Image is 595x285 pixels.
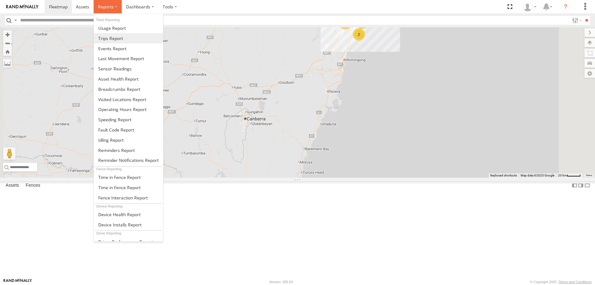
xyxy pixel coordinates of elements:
label: Search Query [13,16,18,25]
div: 2 [353,28,365,41]
label: Measure [3,59,12,68]
label: Dock Summary Table to the Right [578,181,584,190]
span: Map data ©2025 Google [521,174,554,177]
a: Fence Interaction Report [94,193,163,203]
a: Visited Locations Report [94,94,163,105]
a: Trips Report [94,33,163,43]
a: Device Health Report [94,209,163,220]
a: Driver Performance Report [94,237,163,247]
a: Reminders Report [94,145,163,155]
i: ? [561,2,571,12]
label: Fences [23,181,43,190]
a: Asset Health Report [94,74,163,84]
img: rand-logo.svg [6,5,38,9]
button: Zoom Home [3,47,12,56]
span: 20 km [558,174,567,177]
a: Breadcrumbs Report [94,84,163,94]
label: Dock Summary Table to the Left [571,181,578,190]
a: Terms [586,174,592,177]
div: © Copyright 2025 - [530,280,592,284]
button: Drag Pegman onto the map to open Street View [3,147,15,160]
a: Terms and Conditions [559,280,592,284]
div: Version: 305.03 [269,280,293,284]
button: Zoom in [3,30,12,39]
a: Sensor Readings [94,64,163,74]
a: Usage Report [94,23,163,33]
button: Map scale: 20 km per 41 pixels [556,173,583,178]
button: Keyboard shortcuts [490,173,517,178]
a: Full Events Report [94,43,163,54]
label: Map Settings [584,69,595,78]
a: Time in Fences Report [94,172,163,182]
a: Time in Fences Report [94,182,163,193]
a: Idling Report [94,135,163,145]
label: Hide Summary Table [584,181,590,190]
a: Service Reminder Notifications Report [94,155,163,166]
a: Asset Operating Hours Report [94,104,163,114]
a: Last Movement Report [94,53,163,64]
a: Fleet Speed Report [94,114,163,125]
a: Visit our Website [3,279,32,285]
label: Assets [2,181,22,190]
a: Device Installs Report [94,220,163,230]
div: 23 [339,17,351,29]
a: Fault Code Report [94,125,163,135]
label: Search Filter Options [570,16,583,25]
div: Muhammad Salman [521,2,539,11]
button: Zoom out [3,39,12,47]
